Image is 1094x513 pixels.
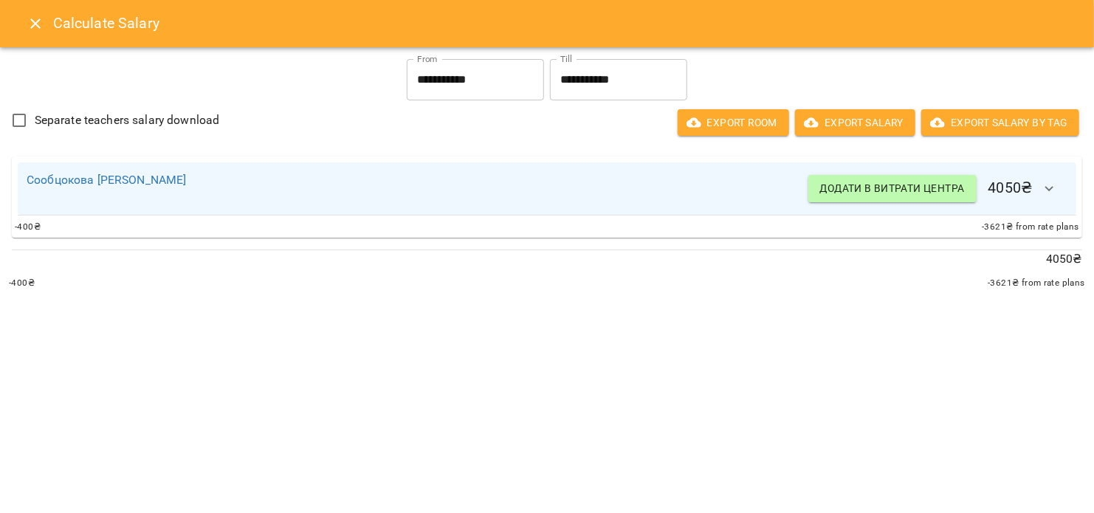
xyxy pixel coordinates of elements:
button: Export Salary by Tag [921,109,1079,136]
h6: 4050 ₴ [808,171,1067,207]
span: -400 ₴ [15,220,41,235]
span: Export Salary by Tag [933,114,1067,131]
span: Export room [689,114,777,131]
span: -3621 ₴ from rate plans [988,276,1085,291]
button: Export Salary [795,109,915,136]
a: Сообцокова [PERSON_NAME] [27,173,187,187]
span: Додати в витрати центра [820,179,965,197]
button: Close [18,6,53,41]
span: -3621 ₴ from rate plans [982,220,1079,235]
span: Export Salary [807,114,904,131]
button: Додати в витрати центра [808,175,977,202]
span: Separate teachers salary download [35,111,220,129]
p: 4050 ₴ [12,250,1082,268]
button: Export room [678,109,789,136]
span: -400 ₴ [9,276,35,291]
h6: Calculate Salary [53,12,1076,35]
